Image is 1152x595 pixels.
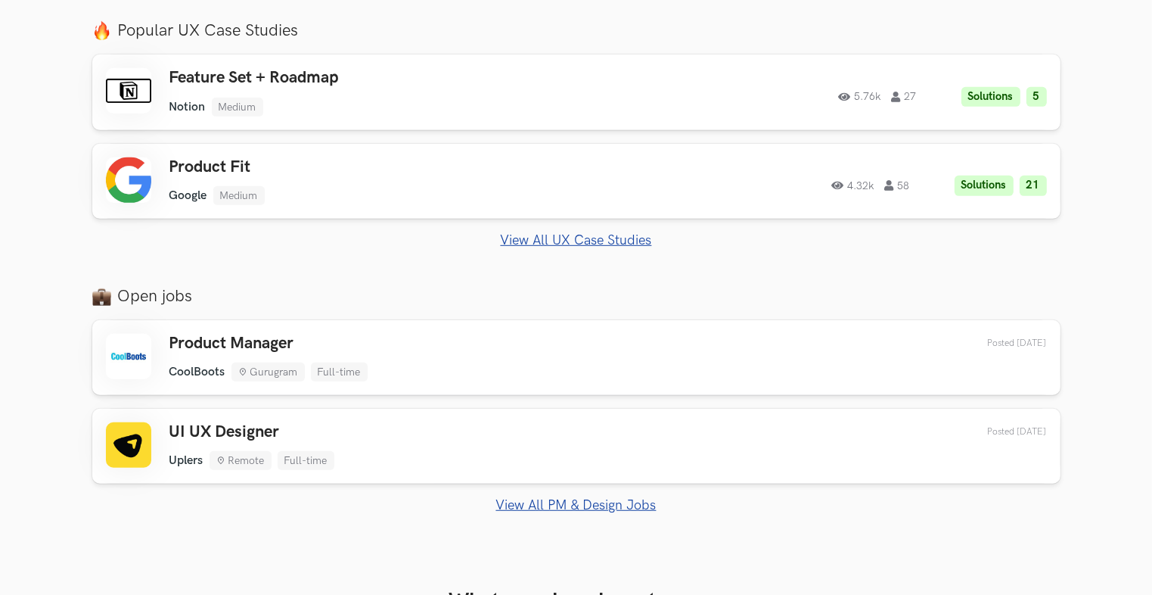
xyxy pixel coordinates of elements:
[955,176,1014,196] li: Solutions
[92,287,111,306] img: briefcase_emoji.png
[885,180,910,191] span: 58
[169,157,599,177] h3: Product Fit
[213,186,265,205] li: Medium
[92,144,1060,219] a: Product Fit Google Medium 4.32k 58 Solutions 21
[169,68,599,88] h3: Feature Set + Roadmap
[169,188,207,203] li: Google
[169,365,225,379] li: CoolBoots
[169,334,368,354] h3: Product Manager
[952,426,1047,438] div: 26th Sep
[92,21,111,40] img: fire.png
[92,286,1060,307] label: Open jobs
[92,55,1060,129] a: Feature Set + Roadmap Notion Medium 5.76k 27 Solutions 5
[1026,87,1047,107] li: 5
[169,100,206,114] li: Notion
[169,453,203,468] li: Uplers
[311,363,368,382] li: Full-time
[231,363,305,382] li: Gurugram
[92,497,1060,513] a: View All PM & Design Jobs
[832,180,874,191] span: 4.32k
[1020,176,1047,196] li: 21
[839,92,881,102] span: 5.76k
[961,87,1020,107] li: Solutions
[892,92,917,102] span: 27
[952,338,1047,349] div: 26th Sep
[169,422,334,442] h3: UI UX Designer
[210,451,272,470] li: Remote
[92,20,1060,41] label: Popular UX Case Studies
[92,320,1060,395] a: Product Manager CoolBoots Gurugram Full-time Posted [DATE]
[92,232,1060,248] a: View All UX Case Studies
[92,409,1060,484] a: UI UX Designer Uplers Remote Full-time Posted [DATE]
[278,451,334,470] li: Full-time
[212,98,263,117] li: Medium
